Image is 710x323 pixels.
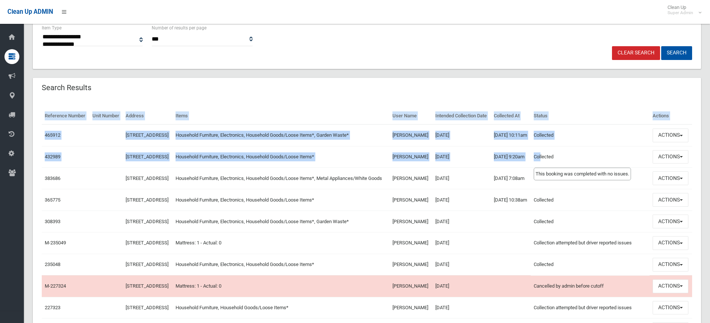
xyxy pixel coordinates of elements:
[531,232,650,254] td: Collection attempted but driver reported issues
[89,108,123,124] th: Unit Number
[123,108,173,124] th: Address
[653,258,688,272] button: Actions
[491,168,531,189] td: [DATE] 7:08am
[491,189,531,211] td: [DATE] 10:38am
[45,283,66,289] a: M-227324
[531,297,650,319] td: Collection attempted but driver reported issues
[664,4,701,16] span: Clean Up
[126,305,168,310] a: [STREET_ADDRESS]
[173,232,389,254] td: Mattress: 1 - Actual: 0
[173,211,389,232] td: Household Furniture, Electronics, Household Goods/Loose Items*, Garden Waste*
[612,46,660,60] a: Clear Search
[126,132,168,138] a: [STREET_ADDRESS]
[534,168,631,180] div: This booking was completed with no issues.
[531,189,650,211] td: Collected
[531,211,650,232] td: Collected
[389,275,432,297] td: [PERSON_NAME]
[45,219,60,224] a: 308393
[432,108,491,124] th: Intended Collection Date
[45,305,60,310] a: 227323
[432,297,491,319] td: [DATE]
[432,275,491,297] td: [DATE]
[653,129,688,142] button: Actions
[653,215,688,228] button: Actions
[173,189,389,211] td: Household Furniture, Electronics, Household Goods/Loose Items*
[432,124,491,146] td: [DATE]
[389,146,432,168] td: [PERSON_NAME]
[531,275,650,297] td: Cancelled by admin before cutoff
[173,254,389,275] td: Household Furniture, Electronics, Household Goods/Loose Items*
[491,146,531,168] td: [DATE] 9:20am
[173,146,389,168] td: Household Furniture, Electronics, Household Goods/Loose Items*
[173,168,389,189] td: Household Furniture, Electronics, Household Goods/Loose Items*, Metal Appliances/White Goods
[173,124,389,146] td: Household Furniture, Electronics, Household Goods/Loose Items*, Garden Waste*
[173,108,389,124] th: Items
[668,10,693,16] small: Super Admin
[126,262,168,267] a: [STREET_ADDRESS]
[531,254,650,275] td: Collected
[42,24,61,32] label: Item Type
[45,197,60,203] a: 365775
[45,262,60,267] a: 235048
[432,146,491,168] td: [DATE]
[531,124,650,146] td: Collected
[653,150,688,164] button: Actions
[45,175,60,181] a: 383686
[126,283,168,289] a: [STREET_ADDRESS]
[389,124,432,146] td: [PERSON_NAME]
[126,197,168,203] a: [STREET_ADDRESS]
[45,132,60,138] a: 465912
[389,211,432,232] td: [PERSON_NAME]
[126,175,168,181] a: [STREET_ADDRESS]
[653,236,688,250] button: Actions
[126,219,168,224] a: [STREET_ADDRESS]
[7,8,53,15] span: Clean Up ADMIN
[531,146,650,168] td: Collected
[173,275,389,297] td: Mattress: 1 - Actual: 0
[126,154,168,159] a: [STREET_ADDRESS]
[432,211,491,232] td: [DATE]
[653,171,688,185] button: Actions
[491,124,531,146] td: [DATE] 10:11am
[653,193,688,207] button: Actions
[126,240,168,246] a: [STREET_ADDRESS]
[661,46,692,60] button: Search
[389,297,432,319] td: [PERSON_NAME]
[432,254,491,275] td: [DATE]
[531,168,650,189] td: Collected
[152,24,206,32] label: Number of results per page
[389,108,432,124] th: User Name
[389,168,432,189] td: [PERSON_NAME]
[42,108,89,124] th: Reference Number
[389,189,432,211] td: [PERSON_NAME]
[653,279,688,293] button: Actions
[653,301,688,315] button: Actions
[650,108,692,124] th: Actions
[33,80,100,95] header: Search Results
[432,168,491,189] td: [DATE]
[173,297,389,319] td: Household Furniture, Household Goods/Loose Items*
[45,154,60,159] a: 432989
[531,108,650,124] th: Status
[432,189,491,211] td: [DATE]
[432,232,491,254] td: [DATE]
[491,108,531,124] th: Collected At
[389,232,432,254] td: [PERSON_NAME]
[45,240,66,246] a: M-235049
[389,254,432,275] td: [PERSON_NAME]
